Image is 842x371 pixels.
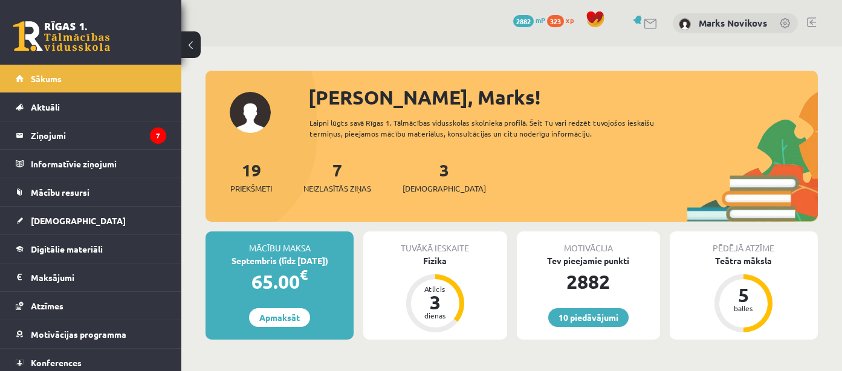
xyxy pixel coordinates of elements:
legend: Maksājumi [31,263,166,291]
a: Fizika Atlicis 3 dienas [363,254,507,334]
span: [DEMOGRAPHIC_DATA] [403,182,486,195]
a: 3[DEMOGRAPHIC_DATA] [403,159,486,195]
div: 65.00 [206,267,354,296]
img: Marks Novikovs [679,18,691,30]
a: Motivācijas programma [16,320,166,348]
a: [DEMOGRAPHIC_DATA] [16,207,166,234]
div: 2882 [517,267,660,296]
span: Priekšmeti [230,182,272,195]
div: Tev pieejamie punkti [517,254,660,267]
legend: Informatīvie ziņojumi [31,150,166,178]
div: Septembris (līdz [DATE]) [206,254,354,267]
a: Ziņojumi7 [16,121,166,149]
span: Sākums [31,73,62,84]
a: Teātra māksla 5 balles [670,254,818,334]
span: Atzīmes [31,300,63,311]
a: Mācību resursi [16,178,166,206]
span: 2882 [513,15,534,27]
a: Aktuāli [16,93,166,121]
div: Teātra māksla [670,254,818,267]
div: Atlicis [417,285,453,292]
span: Neizlasītās ziņas [303,182,371,195]
div: Motivācija [517,231,660,254]
span: mP [536,15,545,25]
a: Digitālie materiāli [16,235,166,263]
i: 7 [150,127,166,144]
div: Mācību maksa [206,231,354,254]
a: 10 piedāvājumi [548,308,629,327]
div: Pēdējā atzīme [670,231,818,254]
a: Sākums [16,65,166,92]
span: Mācību resursi [31,187,89,198]
div: Tuvākā ieskaite [363,231,507,254]
a: Rīgas 1. Tālmācības vidusskola [13,21,110,51]
a: Atzīmes [16,292,166,320]
span: Konferences [31,357,82,368]
div: Fizika [363,254,507,267]
span: Motivācijas programma [31,329,126,340]
span: € [300,266,308,283]
span: [DEMOGRAPHIC_DATA] [31,215,126,226]
a: 19Priekšmeti [230,159,272,195]
div: [PERSON_NAME], Marks! [308,83,818,112]
a: Marks Novikovs [699,17,767,29]
div: balles [725,305,762,312]
a: Maksājumi [16,263,166,291]
div: Laipni lūgts savā Rīgas 1. Tālmācības vidusskolas skolnieka profilā. Šeit Tu vari redzēt tuvojošo... [309,117,677,139]
div: 3 [417,292,453,312]
legend: Ziņojumi [31,121,166,149]
a: Informatīvie ziņojumi [16,150,166,178]
a: Apmaksāt [249,308,310,327]
span: 323 [547,15,564,27]
span: Aktuāli [31,102,60,112]
a: 323 xp [547,15,580,25]
a: 2882 mP [513,15,545,25]
span: Digitālie materiāli [31,244,103,254]
div: dienas [417,312,453,319]
div: 5 [725,285,762,305]
a: 7Neizlasītās ziņas [303,159,371,195]
span: xp [566,15,574,25]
